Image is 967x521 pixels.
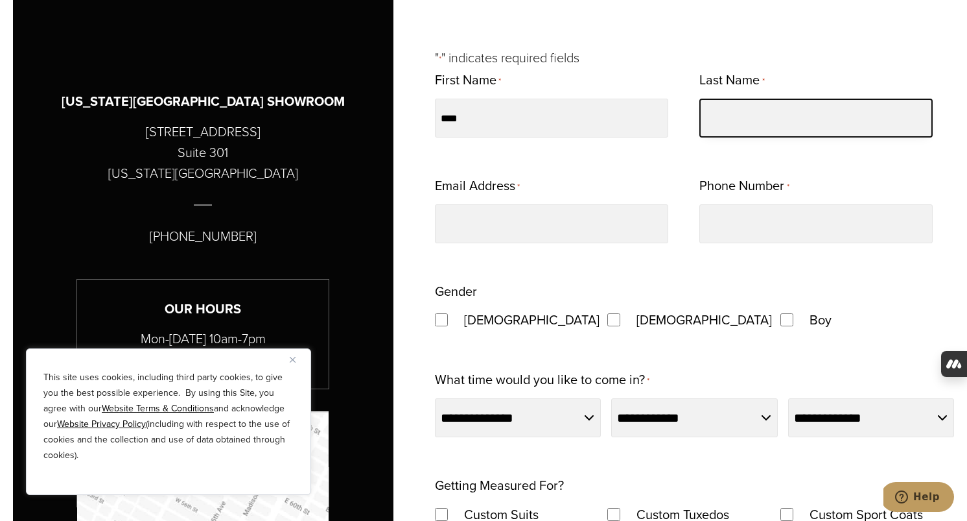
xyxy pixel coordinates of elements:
[62,91,345,112] h3: [US_STATE][GEOGRAPHIC_DATA] SHOWROOM
[57,417,146,431] a: Website Privacy Policy
[102,402,214,415] a: Website Terms & Conditions
[77,329,329,369] p: Mon-[DATE] 10am-7pm Sat & Sun 10am-6pm
[435,68,501,93] label: First Name
[290,352,305,367] button: Close
[623,308,776,332] label: [DEMOGRAPHIC_DATA]
[435,474,564,497] legend: Getting Measured For?
[435,174,520,199] label: Email Address
[290,357,296,363] img: Close
[108,121,298,184] p: [STREET_ADDRESS] Suite 301 [US_STATE][GEOGRAPHIC_DATA]
[451,308,603,332] label: [DEMOGRAPHIC_DATA]
[43,370,294,463] p: This site uses cookies, including third party cookies, to give you the best possible experience. ...
[699,68,764,93] label: Last Name
[699,174,789,199] label: Phone Number
[77,299,329,319] h3: Our Hours
[435,280,477,303] legend: Gender
[150,226,257,247] p: [PHONE_NUMBER]
[883,482,954,515] iframe: Opens a widget where you can chat to one of our agents
[435,368,649,393] label: What time would you like to come in?
[797,308,845,332] label: Boy
[435,47,954,68] p: " " indicates required fields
